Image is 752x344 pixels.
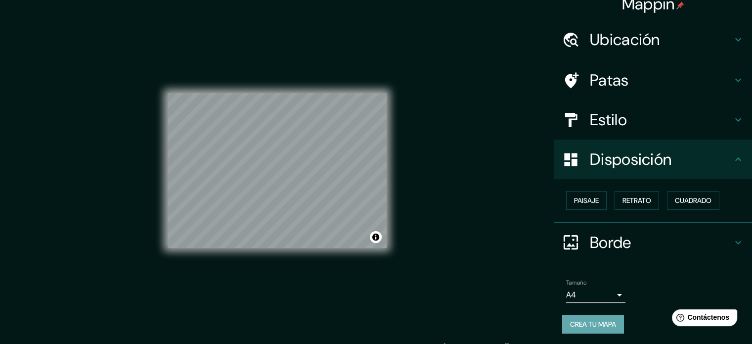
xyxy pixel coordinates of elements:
iframe: Lanzador de widgets de ayuda [664,305,741,333]
font: Retrato [622,196,651,205]
font: Borde [590,232,631,253]
button: Activar o desactivar atribución [370,231,382,243]
font: Patas [590,70,629,91]
font: Tamaño [566,279,586,287]
div: Patas [554,60,752,100]
div: Estilo [554,100,752,140]
img: pin-icon.png [676,1,684,9]
font: Paisaje [574,196,599,205]
button: Retrato [615,191,659,210]
button: Cuadrado [667,191,719,210]
font: Crea tu mapa [570,320,616,329]
canvas: Mapa [168,93,387,248]
div: Disposición [554,140,752,179]
div: A4 [566,287,625,303]
font: Ubicación [590,29,660,50]
div: Borde [554,223,752,262]
button: Crea tu mapa [562,315,624,334]
font: Cuadrado [675,196,711,205]
button: Paisaje [566,191,607,210]
font: Disposición [590,149,671,170]
font: A4 [566,290,576,300]
font: Estilo [590,109,627,130]
div: Ubicación [554,20,752,59]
